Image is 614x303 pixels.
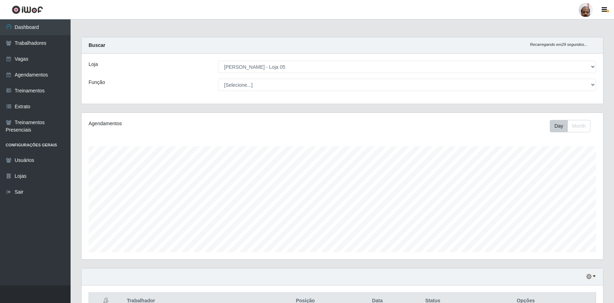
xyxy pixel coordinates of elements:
div: First group [550,120,590,132]
label: Função [89,79,105,86]
button: Day [550,120,568,132]
i: Recarregando em 29 segundos... [530,42,588,47]
button: Month [567,120,590,132]
label: Loja [89,61,98,68]
img: CoreUI Logo [12,5,43,14]
div: Agendamentos [89,120,294,127]
strong: Buscar [89,42,105,48]
div: Toolbar with button groups [550,120,596,132]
